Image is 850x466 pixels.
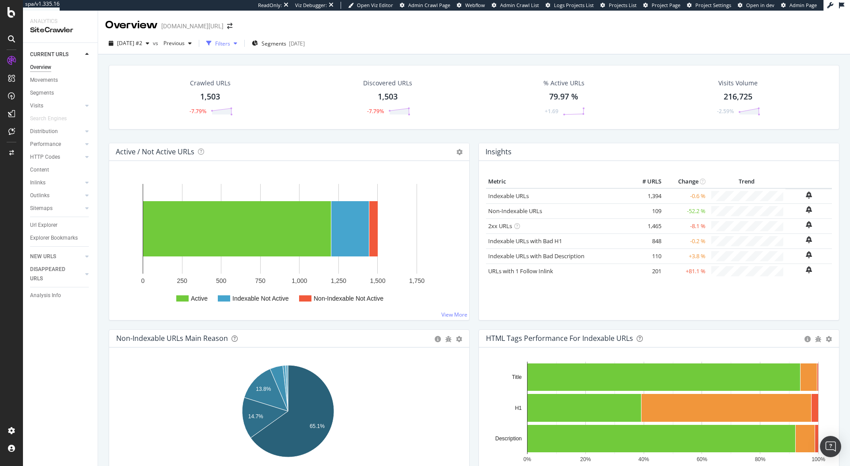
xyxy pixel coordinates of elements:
[400,2,450,9] a: Admin Crawl Page
[30,204,53,213] div: Sitemaps
[806,266,812,273] div: bell-plus
[262,40,286,47] span: Segments
[160,36,195,50] button: Previous
[746,2,774,8] span: Open in dev
[216,277,227,284] text: 500
[370,277,385,284] text: 1,500
[806,221,812,228] div: bell-plus
[30,291,91,300] a: Analysis Info
[30,204,83,213] a: Sitemaps
[456,149,463,155] i: Options
[457,2,485,9] a: Webflow
[664,175,708,188] th: Change
[117,39,142,47] span: 2025 Aug. 6th #2
[441,311,467,318] a: View More
[190,107,206,115] div: -7.79%
[554,2,594,8] span: Logs Projects List
[488,192,529,200] a: Indexable URLs
[664,203,708,218] td: -52.2 %
[812,456,825,462] text: 100%
[486,362,829,464] div: A chart.
[806,191,812,199] div: bell-plus
[30,88,54,98] div: Segments
[628,233,664,248] td: 848
[30,76,58,85] div: Movements
[30,221,91,230] a: Url Explorer
[160,39,185,47] span: Previous
[116,334,228,343] div: Non-Indexable URLs Main Reason
[30,127,58,136] div: Distribution
[738,2,774,9] a: Open in dev
[30,50,83,59] a: CURRENT URLS
[643,2,680,9] a: Project Page
[495,435,522,442] text: Description
[815,336,821,342] div: bug
[456,336,462,342] div: gear
[30,63,91,72] a: Overview
[30,88,91,98] a: Segments
[161,22,224,31] div: [DOMAIN_NAME][URL]
[435,336,441,342] div: circle-info
[30,165,49,175] div: Content
[546,2,594,9] a: Logs Projects List
[105,18,158,33] div: Overview
[488,207,542,215] a: Non-Indexable URLs
[30,18,91,25] div: Analytics
[314,295,383,302] text: Non-Indexable Not Active
[600,2,637,9] a: Projects List
[310,423,325,429] text: 65.1%
[545,107,558,115] div: +1.69
[116,362,459,464] div: A chart.
[30,114,76,123] a: Search Engines
[227,23,232,29] div: arrow-right-arrow-left
[717,107,734,115] div: -2.59%
[30,191,83,200] a: Outlinks
[30,252,83,261] a: NEW URLS
[664,218,708,233] td: -8.1 %
[30,140,83,149] a: Performance
[295,2,327,9] div: Viz Debugger:
[628,175,664,188] th: # URLS
[826,336,832,342] div: gear
[116,146,194,158] h4: Active / Not Active URLs
[549,91,578,103] div: 79.97 %
[486,146,512,158] h4: Insights
[628,248,664,264] td: 110
[30,221,57,230] div: Url Explorer
[30,191,49,200] div: Outlinks
[190,79,231,88] div: Crawled URLs
[378,91,398,103] div: 1,503
[638,456,649,462] text: 40%
[652,2,680,8] span: Project Page
[664,248,708,264] td: +3.8 %
[789,2,817,8] span: Admin Page
[408,2,450,8] span: Admin Crawl Page
[30,265,83,283] a: DISAPPEARED URLS
[445,336,452,342] div: bug
[30,101,83,111] a: Visits
[215,40,230,47] div: Filters
[628,188,664,204] td: 1,394
[30,153,60,162] div: HTTP Codes
[628,264,664,279] td: 201
[258,2,282,9] div: ReadOnly:
[30,233,91,243] a: Explorer Bookmarks
[664,188,708,204] td: -0.6 %
[116,175,459,313] div: A chart.
[488,252,584,260] a: Indexable URLs with Bad Description
[232,295,289,302] text: Indexable Not Active
[256,386,271,392] text: 13.8%
[781,2,817,9] a: Admin Page
[248,413,263,420] text: 14.7%
[289,40,305,47] div: [DATE]
[331,277,346,284] text: 1,250
[30,178,83,187] a: Inlinks
[628,218,664,233] td: 1,465
[488,267,553,275] a: URLs with 1 Follow Inlink
[804,336,811,342] div: circle-info
[628,203,664,218] td: 109
[30,178,46,187] div: Inlinks
[465,2,485,8] span: Webflow
[191,295,208,302] text: Active
[30,63,51,72] div: Overview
